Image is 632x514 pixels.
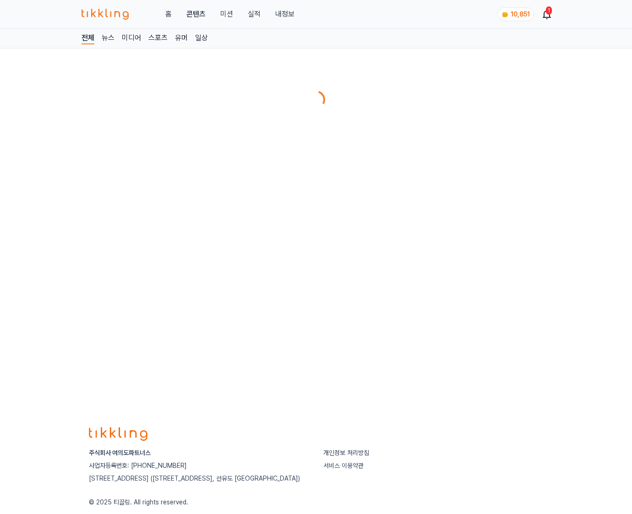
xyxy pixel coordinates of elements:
div: 1 [546,6,552,15]
a: 1 [543,9,550,20]
a: 뉴스 [102,32,114,44]
a: 서비스 이용약관 [323,462,364,469]
a: 개인정보 처리방침 [323,449,369,456]
a: 실적 [248,9,261,20]
p: © 2025 티끌링. All rights reserved. [89,498,543,507]
img: 티끌링 [82,9,129,20]
p: 사업자등록번호: [PHONE_NUMBER] [89,461,309,470]
a: 콘텐츠 [186,9,206,20]
span: 10,851 [511,11,530,18]
a: 유머 [175,32,188,44]
a: 전체 [82,32,94,44]
a: coin 10,851 [497,7,532,21]
a: 내정보 [275,9,294,20]
img: logo [89,427,147,441]
a: 스포츠 [148,32,168,44]
a: 일상 [195,32,208,44]
button: 미션 [220,9,233,20]
img: coin [501,11,509,18]
p: 주식회사 여의도파트너스 [89,448,309,457]
p: [STREET_ADDRESS] ([STREET_ADDRESS], 선유도 [GEOGRAPHIC_DATA]) [89,474,309,483]
a: 미디어 [122,32,141,44]
a: 홈 [165,9,172,20]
